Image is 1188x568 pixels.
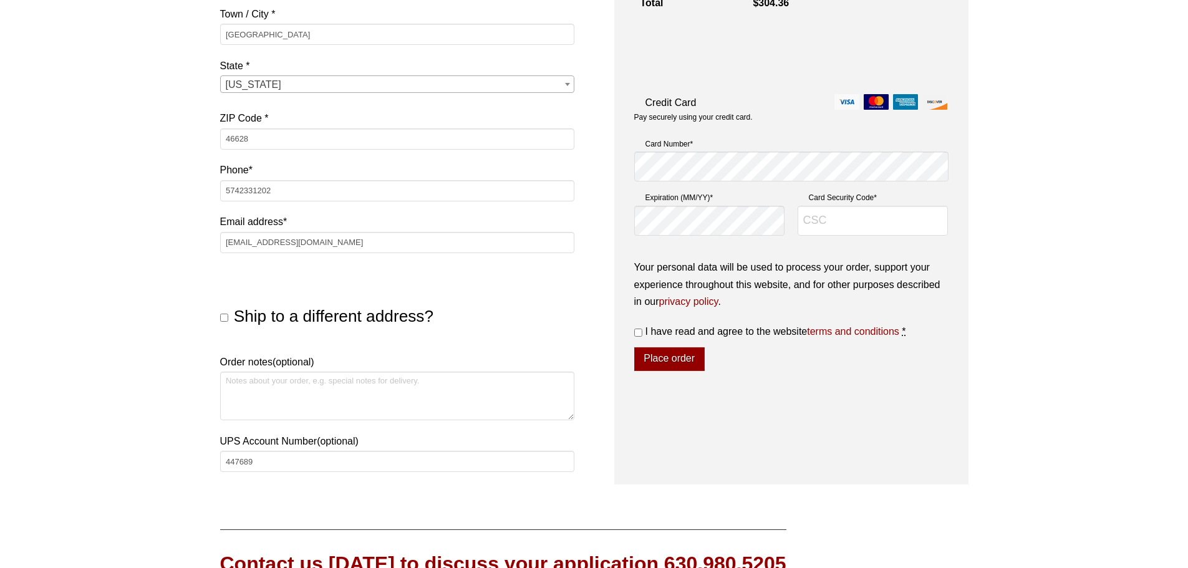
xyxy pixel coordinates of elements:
label: Expiration (MM/YY) [634,191,785,204]
span: I have read and agree to the website [645,326,899,337]
label: Email address [220,213,574,230]
iframe: reCAPTCHA [634,29,824,77]
img: discover [922,94,947,110]
button: Place order [634,347,705,371]
input: I have read and agree to the websiteterms and conditions * [634,329,642,337]
label: Order notes [220,354,574,370]
input: Ship to a different address? [220,314,228,322]
label: Town / City [220,6,574,22]
span: Indiana [221,76,574,94]
p: Your personal data will be used to process your order, support your experience throughout this we... [634,259,949,310]
label: State [220,57,574,74]
img: amex [893,94,918,110]
span: (optional) [273,357,314,367]
span: (optional) [317,436,359,446]
label: Phone [220,161,574,178]
p: Pay securely using your credit card. [634,112,949,123]
a: terms and conditions [807,326,899,337]
input: CSC [798,206,949,236]
label: Credit Card [634,94,949,111]
label: ZIP Code [220,110,574,127]
img: visa [834,94,859,110]
span: Ship to a different address? [234,307,433,325]
fieldset: Payment Info [634,133,949,246]
label: Card Security Code [798,191,949,204]
span: State [220,75,574,93]
abbr: required [902,326,905,337]
label: UPS Account Number [220,433,574,450]
label: Card Number [634,138,949,150]
a: privacy policy [659,296,718,307]
img: mastercard [864,94,889,110]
